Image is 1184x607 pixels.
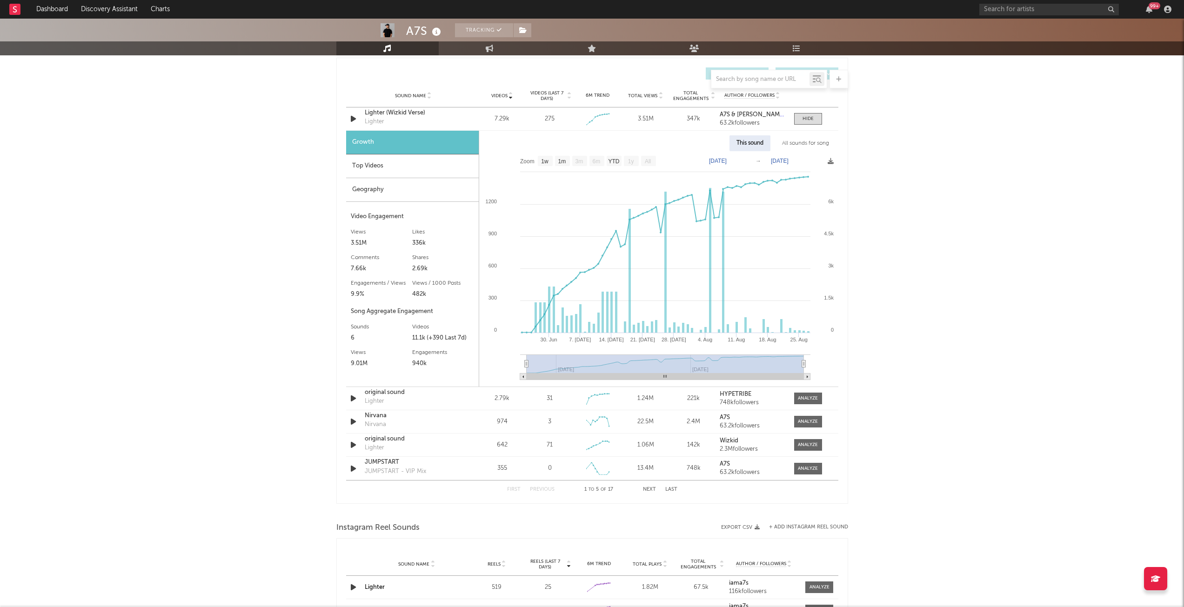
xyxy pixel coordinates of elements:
[365,434,462,444] a: original sound
[576,92,619,99] div: 6M Trend
[351,211,474,222] div: Video Engagement
[406,23,443,39] div: A7S
[644,158,650,165] text: All
[488,561,501,567] span: Reels
[828,199,834,204] text: 6k
[643,487,656,492] button: Next
[721,525,760,530] button: Export CSV
[672,114,715,124] div: 347k
[365,458,462,467] a: JUMPSTART
[365,584,385,590] a: Lighter
[573,484,624,495] div: 1 5 17
[488,295,496,300] text: 300
[830,327,833,333] text: 0
[412,347,474,358] div: Engagements
[709,158,727,164] text: [DATE]
[351,278,413,289] div: Engagements / Views
[736,561,786,567] span: Author / Followers
[769,525,848,530] button: + Add Instagram Reel Sound
[776,67,838,80] button: Official(0)
[601,487,606,492] span: of
[351,289,413,300] div: 9.9%
[720,446,784,453] div: 2.3M followers
[525,583,571,592] div: 25
[706,67,769,80] button: UGC(17)
[351,333,413,344] div: 6
[481,417,524,427] div: 974
[488,263,496,268] text: 600
[412,238,474,249] div: 336k
[720,112,840,118] strong: A7S & [PERSON_NAME] & [PERSON_NAME]
[351,263,413,274] div: 7.66k
[633,561,662,567] span: Total Plays
[720,391,784,398] a: HYPETRIBE
[351,358,413,369] div: 9.01M
[728,337,745,342] text: 11. Aug
[491,93,508,99] span: Videos
[412,321,474,333] div: Videos
[720,414,784,421] a: A7S
[729,135,770,151] div: This sound
[351,227,413,238] div: Views
[481,114,524,124] div: 7.29k
[628,93,657,99] span: Total Views
[720,438,784,444] a: Wizkid
[720,438,738,444] strong: Wizkid
[790,337,807,342] text: 25. Aug
[979,4,1119,15] input: Search for artists
[720,461,730,467] strong: A7S
[351,252,413,263] div: Comments
[351,238,413,249] div: 3.51M
[365,397,384,406] div: Lighter
[481,394,524,403] div: 2.79k
[624,394,667,403] div: 1.24M
[547,440,553,450] div: 71
[624,440,667,450] div: 1.06M
[724,93,775,99] span: Author / Followers
[599,337,623,342] text: 14. [DATE]
[729,588,799,595] div: 116k followers
[759,337,776,342] text: 18. Aug
[395,93,426,99] span: Sound Name
[720,414,730,420] strong: A7S
[569,337,591,342] text: 7. [DATE]
[365,411,462,420] a: Nirvana
[336,522,420,534] span: Instagram Reel Sounds
[474,583,520,592] div: 519
[412,278,474,289] div: Views / 1000 Posts
[412,227,474,238] div: Likes
[661,337,686,342] text: 28. [DATE]
[576,560,622,567] div: 6M Trend
[672,417,715,427] div: 2.4M
[592,158,600,165] text: 6m
[412,358,474,369] div: 940k
[494,327,496,333] text: 0
[485,199,496,204] text: 1200
[365,388,462,397] div: original sound
[530,487,555,492] button: Previous
[541,158,549,165] text: 1w
[630,337,655,342] text: 21. [DATE]
[720,461,784,467] a: A7S
[608,158,619,165] text: YTD
[481,440,524,450] div: 642
[365,108,462,118] a: Lighter (Wizkid Verse)
[365,443,384,453] div: Lighter
[720,400,784,406] div: 748k followers
[412,289,474,300] div: 482k
[398,561,429,567] span: Sound Name
[760,525,848,530] div: + Add Instagram Reel Sound
[540,337,557,342] text: 30. Jun
[672,90,709,101] span: Total Engagements
[558,158,566,165] text: 1m
[771,158,789,164] text: [DATE]
[828,263,834,268] text: 3k
[678,583,724,592] div: 67.5k
[481,464,524,473] div: 355
[720,423,784,429] div: 63.2k followers
[547,394,553,403] div: 31
[589,487,594,492] span: to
